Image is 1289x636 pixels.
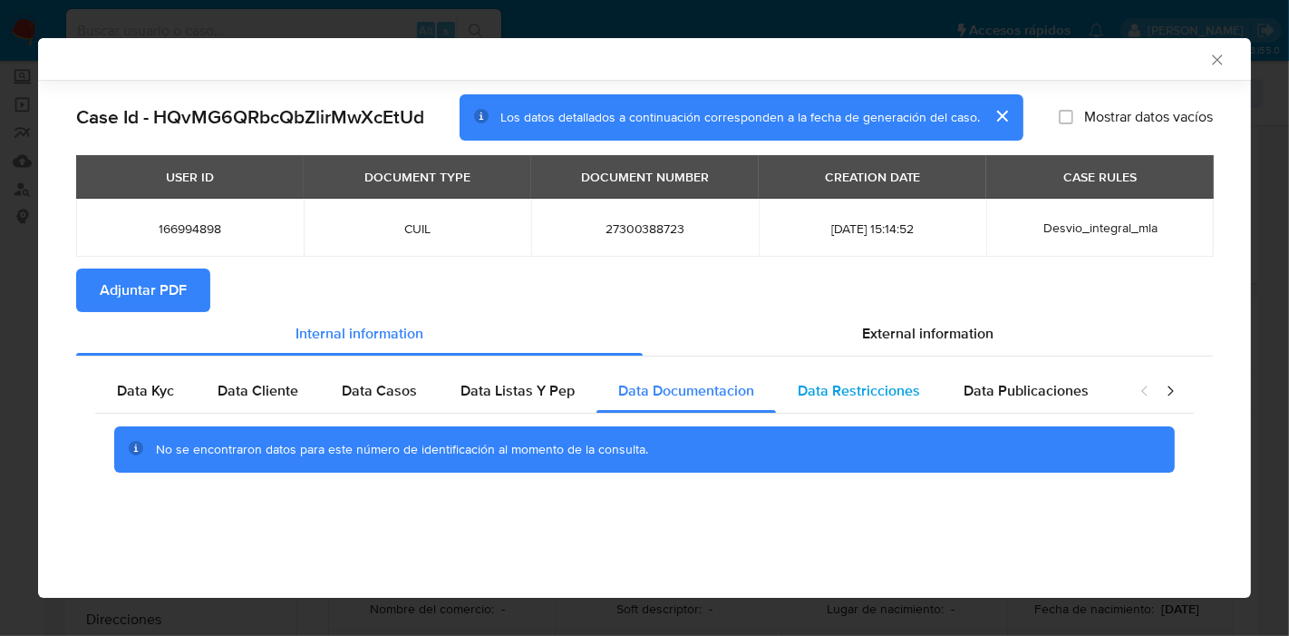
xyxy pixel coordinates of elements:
[1208,51,1225,67] button: Cerrar ventana
[98,220,282,237] span: 166994898
[325,220,509,237] span: CUIL
[964,380,1089,401] span: Data Publicaciones
[553,220,737,237] span: 27300388723
[1052,161,1148,192] div: CASE RULES
[814,161,932,192] div: CREATION DATE
[354,161,481,192] div: DOCUMENT TYPE
[218,380,298,401] span: Data Cliente
[862,323,993,344] span: External information
[980,94,1023,138] button: cerrar
[1084,108,1213,126] span: Mostrar datos vacíos
[500,108,980,126] span: Los datos detallados a continuación corresponden a la fecha de generación del caso.
[798,380,920,401] span: Data Restricciones
[1043,219,1158,237] span: Desvio_integral_mla
[342,380,417,401] span: Data Casos
[155,161,225,192] div: USER ID
[156,440,648,458] span: No se encontraron datos para este número de identificación al momento de la consulta.
[76,312,1213,356] div: Detailed info
[38,38,1251,598] div: closure-recommendation-modal
[117,380,174,401] span: Data Kyc
[460,380,575,401] span: Data Listas Y Pep
[570,161,720,192] div: DOCUMENT NUMBER
[1059,110,1073,124] input: Mostrar datos vacíos
[296,323,423,344] span: Internal information
[618,380,754,401] span: Data Documentacion
[780,220,964,237] span: [DATE] 15:14:52
[95,369,1121,413] div: Detailed internal info
[76,269,210,312] button: Adjuntar PDF
[100,270,187,310] span: Adjuntar PDF
[76,105,424,129] h2: Case Id - HQvMG6QRbcQbZlirMwXcEtUd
